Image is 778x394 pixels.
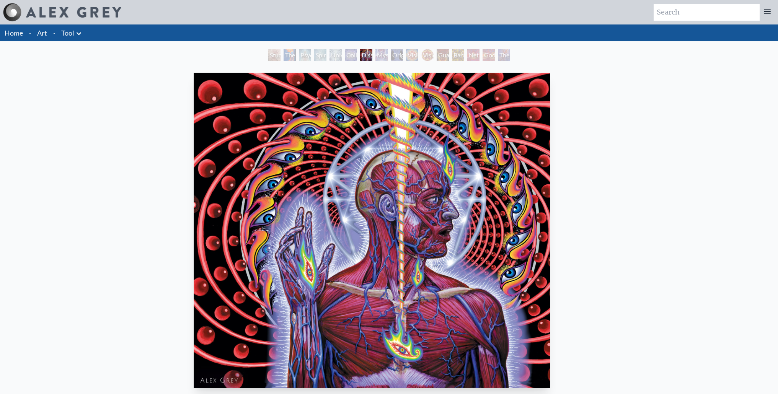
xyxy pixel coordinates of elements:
div: Spiritual Energy System [314,49,326,61]
div: Original Face [391,49,403,61]
input: Search [654,4,760,21]
div: Universal Mind Lattice [329,49,342,61]
div: The Great Turn [498,49,510,61]
div: Guardian of Infinite Vision [437,49,449,61]
div: Psychic Energy System [299,49,311,61]
a: Home [5,29,23,37]
div: Study for the Great Turn [268,49,281,61]
div: Mystic Eye [375,49,388,61]
img: tool-dissectional-alex-grey-watermarked.jpg [194,73,550,388]
div: Vision Crystal Tondo [421,49,434,61]
div: Net of Being [467,49,480,61]
div: The Torch [284,49,296,61]
a: Art [37,28,47,38]
div: Collective Vision [345,49,357,61]
div: Bardo Being [452,49,464,61]
div: Dissectional Art for Tool's Lateralus CD [360,49,372,61]
div: Vision Crystal [406,49,418,61]
li: · [26,24,34,41]
li: · [50,24,58,41]
div: Godself [483,49,495,61]
a: Tool [61,28,74,38]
